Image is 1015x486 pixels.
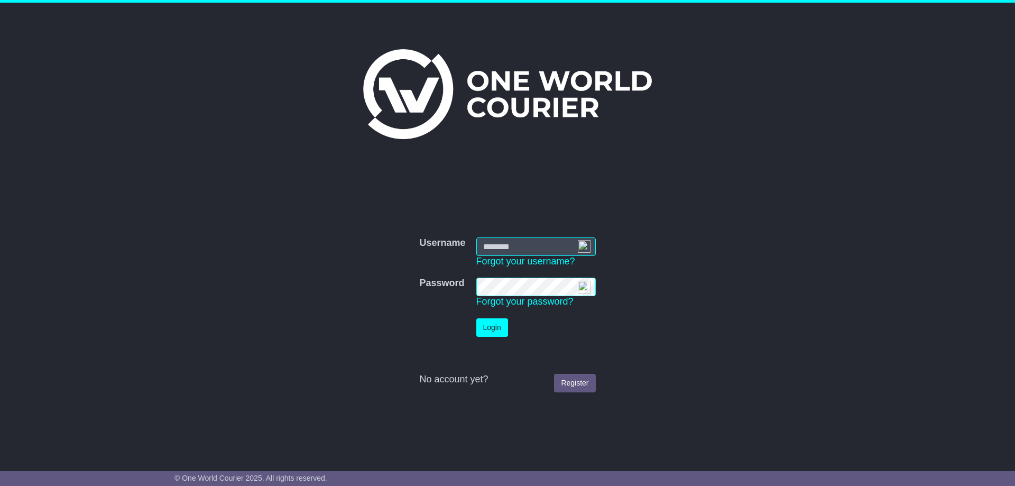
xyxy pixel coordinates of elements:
a: Forgot your password? [476,296,574,307]
button: Login [476,318,508,337]
span: © One World Courier 2025. All rights reserved. [174,474,327,482]
a: Register [554,374,595,392]
label: Username [419,237,465,249]
a: Forgot your username? [476,256,575,267]
div: No account yet? [419,374,595,386]
label: Password [419,278,464,289]
img: One World [363,49,652,139]
img: npw-badge-icon-locked.svg [578,281,590,294]
img: npw-badge-icon-locked.svg [578,240,590,253]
